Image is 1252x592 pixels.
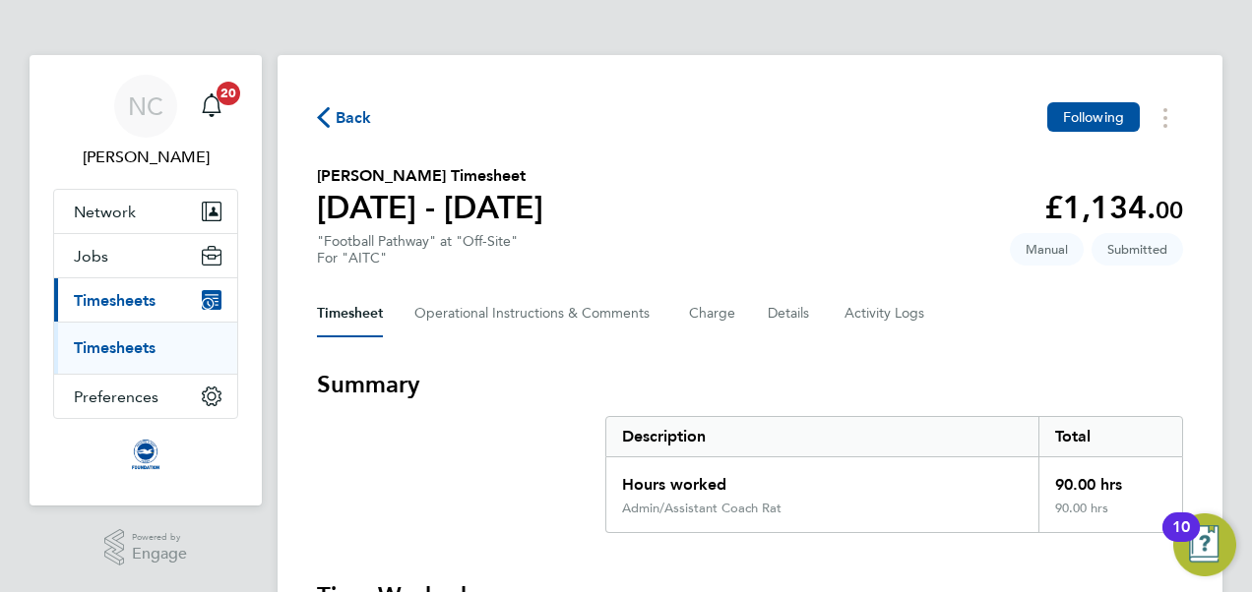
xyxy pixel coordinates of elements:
button: Operational Instructions & Comments [414,290,657,337]
span: 00 [1156,196,1183,224]
button: Timesheets Menu [1148,102,1183,133]
span: Following [1063,108,1124,126]
div: For "AITC" [317,250,518,266]
button: Timesheets [54,278,237,322]
button: Charge [689,290,736,337]
button: Preferences [54,375,237,418]
button: Timesheet [317,290,383,337]
div: 10 [1172,527,1190,553]
span: Nathan Casselton [53,146,238,169]
img: albioninthecommunity-logo-retina.png [130,439,161,470]
span: Network [74,203,136,221]
span: Back [336,106,372,130]
div: "Football Pathway" at "Off-Site" [317,233,518,266]
span: NC [128,93,163,119]
div: 90.00 hrs [1038,457,1182,501]
div: Admin/Assistant Coach Rat [622,501,782,516]
span: This timesheet was manually created. [1010,233,1084,266]
span: Powered by [132,529,187,546]
span: Preferences [74,387,158,406]
div: Total [1038,417,1182,456]
button: Jobs [54,234,237,277]
button: Activity Logs [845,290,927,337]
div: Timesheets [54,322,237,374]
span: Jobs [74,247,108,266]
nav: Main navigation [30,55,262,505]
a: NC[PERSON_NAME] [53,75,238,169]
span: Engage [132,546,187,562]
span: This timesheet is Submitted. [1092,233,1183,266]
h2: [PERSON_NAME] Timesheet [317,164,543,188]
div: 90.00 hrs [1038,501,1182,532]
a: Timesheets [74,338,156,357]
div: Summary [605,416,1183,533]
button: Open Resource Center, 10 new notifications [1173,513,1236,576]
span: 20 [217,82,240,105]
a: 20 [192,75,231,138]
app-decimal: £1,134. [1044,189,1183,226]
h1: [DATE] - [DATE] [317,188,543,227]
a: Powered byEngage [104,529,188,566]
button: Network [54,190,237,233]
div: Hours worked [606,457,1038,501]
button: Details [768,290,813,337]
a: Go to home page [53,439,238,470]
div: Description [606,417,1038,456]
button: Back [317,105,372,130]
button: Following [1047,102,1140,132]
span: Timesheets [74,291,156,310]
h3: Summary [317,369,1183,400]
